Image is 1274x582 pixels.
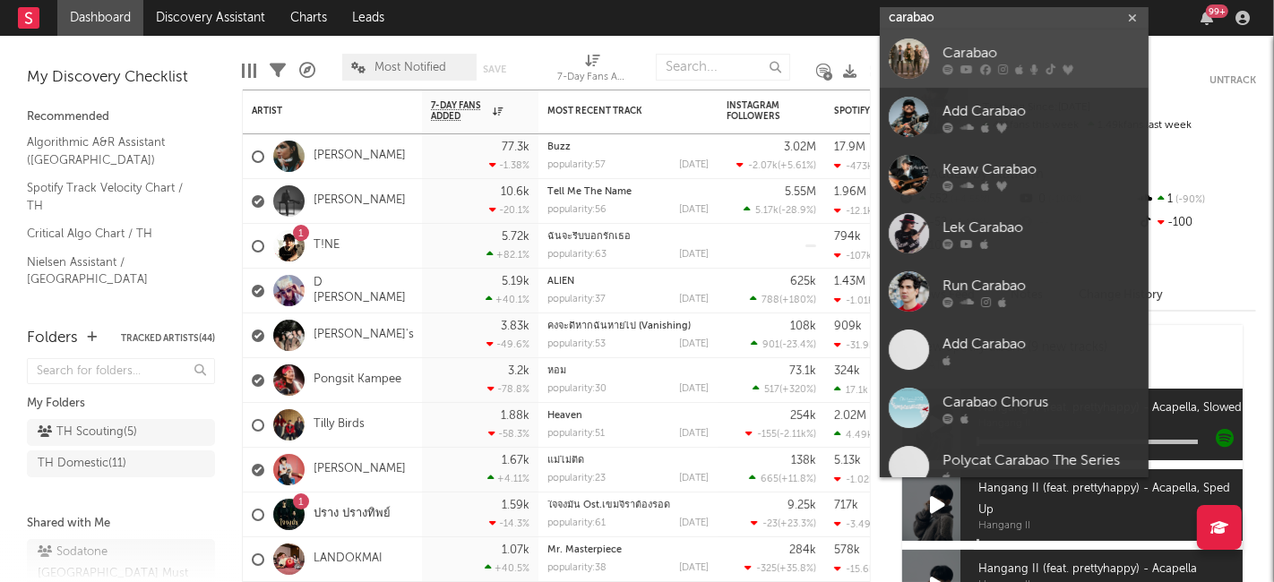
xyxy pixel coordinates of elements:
div: 324k [834,365,860,377]
a: Pongsit Kampee [314,372,401,388]
a: คงจะดีหากฉันหายไป (Vanishing) [547,321,691,331]
div: ( ) [751,338,816,350]
div: -12.1k [834,205,873,217]
div: 1.07k [502,544,529,556]
a: [PERSON_NAME] [314,462,406,477]
div: 7-Day Fans Added (7-Day Fans Added) [557,67,629,89]
a: แม่ไม่ติด [547,456,584,466]
div: Add Carabao [943,101,1140,123]
div: หอม [547,366,709,376]
div: Tell Me The Name [547,187,709,197]
div: 5.13k [834,455,861,466]
div: popularity: 51 [547,429,605,439]
a: Run Carabao [880,262,1149,321]
div: 73.1k [789,365,816,377]
div: ใจจงมั่น Ost.เขมจิราต้องรอด [547,501,709,510]
div: -58.3 % [488,428,529,440]
a: ใจจงมั่น Ost.เขมจิราต้องรอด [547,501,670,510]
div: A&R Pipeline [299,45,315,97]
span: -2.11k % [779,430,813,440]
div: Run Carabao [943,276,1140,297]
span: +35.8 % [779,564,813,574]
span: -2.07k [748,161,778,171]
div: [DATE] [679,160,709,170]
div: 3.2k [508,365,529,377]
div: [DATE] [679,205,709,215]
div: popularity: 63 [547,250,607,260]
div: Filters [270,45,286,97]
a: Tell Me The Name [547,187,632,197]
div: +82.1 % [486,249,529,261]
a: Carabao Chorus [880,379,1149,437]
a: [PERSON_NAME] [314,193,406,209]
div: -3.49k [834,518,876,530]
input: Search... [656,54,790,81]
div: 5.19k [502,276,529,287]
button: Tracked Artists(44) [121,334,215,343]
a: Add Carabao [880,321,1149,379]
div: [DATE] [679,518,709,528]
span: -155 [757,430,777,440]
a: [PERSON_NAME]'s [314,328,414,343]
div: 17.1k [834,384,868,396]
div: Instagram Followers [727,100,789,122]
div: My Discovery Checklist [27,67,215,89]
div: 3.83k [501,321,529,332]
div: [DATE] [679,250,709,260]
span: +11.8 % [781,475,813,484]
div: 1.88k [501,410,529,422]
a: ปราง ปรางทิพย์ [314,507,391,522]
div: -14.3 % [489,518,529,529]
div: -473k [834,160,873,172]
div: 7-Day Fans Added (7-Day Fans Added) [557,45,629,97]
div: +40.5 % [485,562,529,574]
div: 108k [790,321,816,332]
div: ALIEN [547,277,709,287]
button: Untrack [1209,72,1256,90]
div: +40.1 % [486,294,529,305]
div: คงจะดีหากฉันหายไป (Vanishing) [547,321,709,331]
div: popularity: 30 [547,384,607,394]
a: Spotify Track Velocity Chart / TH [27,178,197,215]
div: -20.1 % [489,204,529,216]
a: Carabao [880,30,1149,88]
span: Hangang II [978,521,1243,532]
a: ฉันจะรีบบอกรักเธอ [547,232,631,242]
div: ( ) [745,562,816,574]
div: -1.02k [834,474,874,485]
span: -23 [762,519,778,529]
div: [DATE] [679,474,709,484]
span: Hangang II (feat. prettyhappy) - Acapella, Sped Up [978,478,1243,521]
span: -325 [756,564,777,574]
div: ( ) [745,428,816,440]
span: +5.61 % [780,161,813,171]
div: Carabao [943,43,1140,64]
span: +23.3 % [780,519,813,529]
div: popularity: 56 [547,205,607,215]
span: Most Notified [374,62,446,73]
div: 1.67k [502,455,529,466]
div: [DATE] [679,295,709,304]
div: 4.49k [834,429,873,441]
span: Hangang II (feat. prettyhappy) - Acapella [978,559,1243,580]
div: -49.6 % [486,338,529,350]
a: D [PERSON_NAME] [314,276,413,306]
a: Critical Algo Chart / TH [27,224,197,244]
a: Polycat Carabao The Series [880,437,1149,495]
div: 5.55M [785,186,816,198]
div: 717k [834,500,858,511]
div: 1.59k [502,500,529,511]
div: -1.38 % [489,159,529,171]
div: My Folders [27,393,215,415]
div: ( ) [751,518,816,529]
a: Mr. Masterpiece [547,545,622,555]
div: TH Domestic ( 11 ) [38,453,126,475]
div: ( ) [749,473,816,484]
div: Folders [27,328,78,349]
div: 77.3k [502,141,529,153]
span: -90 % [1174,195,1206,205]
a: Heaven [547,411,582,421]
div: TH Scouting ( 5 ) [38,422,137,443]
div: Edit Columns [242,45,256,97]
span: 788 [762,295,779,305]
